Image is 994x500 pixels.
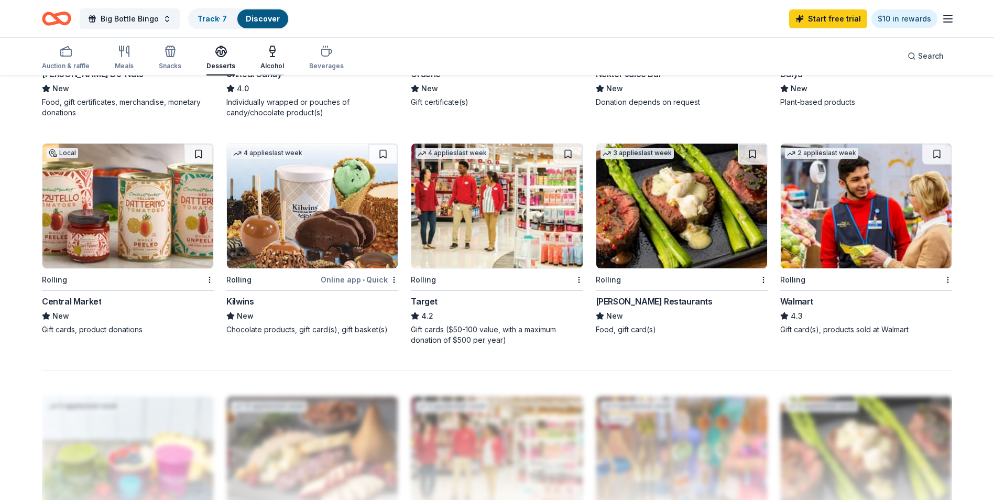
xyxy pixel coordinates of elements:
div: Chocolate products, gift card(s), gift basket(s) [226,324,398,335]
div: Rolling [780,274,805,286]
button: Search [899,46,952,67]
div: Central Market [42,295,101,308]
div: Food, gift certificates, merchandise, monetary donations [42,97,214,118]
button: Alcohol [260,41,284,75]
button: Snacks [159,41,181,75]
span: New [237,310,254,322]
a: $10 in rewards [871,9,937,28]
a: Image for Kilwins4 applieslast weekRollingOnline app•QuickKilwinsNewChocolate products, gift card... [226,143,398,335]
div: Food, gift card(s) [596,324,768,335]
button: Track· 7Discover [188,8,289,29]
div: Beverages [309,62,344,70]
div: Plant-based products [780,97,952,107]
img: Image for Perry's Restaurants [596,144,767,268]
img: Image for Target [411,144,582,268]
a: Home [42,6,71,31]
span: New [606,310,623,322]
span: New [52,310,69,322]
div: Desserts [206,62,235,70]
div: Rolling [411,274,436,286]
div: Individually wrapped or pouches of candy/chocolate product(s) [226,97,398,118]
div: Online app Quick [321,273,398,286]
img: Image for Walmart [781,144,952,268]
img: Image for Kilwins [227,144,398,268]
span: • [363,276,365,284]
img: Image for Central Market [42,144,213,268]
span: New [421,82,438,95]
div: 3 applies last week [600,148,674,159]
div: 4 applies last week [231,148,304,159]
div: Rolling [596,274,621,286]
div: Rolling [226,274,252,286]
button: Big Bottle Bingo [80,8,180,29]
div: [PERSON_NAME] Restaurants [596,295,713,308]
div: Kilwins [226,295,254,308]
div: Rolling [42,274,67,286]
button: Auction & raffle [42,41,90,75]
span: New [791,82,807,95]
span: 4.3 [791,310,803,322]
button: Desserts [206,41,235,75]
div: Gift cards ($50-100 value, with a maximum donation of $500 per year) [411,324,583,345]
div: Donation depends on request [596,97,768,107]
a: Track· 7 [198,14,227,23]
span: Big Bottle Bingo [101,13,159,25]
div: Alcohol [260,62,284,70]
span: New [52,82,69,95]
div: Meals [115,62,134,70]
button: Beverages [309,41,344,75]
span: New [606,82,623,95]
div: 2 applies last week [785,148,858,159]
div: 4 applies last week [416,148,489,159]
div: Gift card(s), products sold at Walmart [780,324,952,335]
span: 4.0 [237,82,249,95]
span: Search [918,50,944,62]
button: Meals [115,41,134,75]
a: Start free trial [789,9,867,28]
div: Walmart [780,295,813,308]
a: Image for Central MarketLocalRollingCentral MarketNewGift cards, product donations [42,143,214,335]
div: Gift cards, product donations [42,324,214,335]
div: Auction & raffle [42,62,90,70]
div: Snacks [159,62,181,70]
div: Gift certificate(s) [411,97,583,107]
div: Local [47,148,78,158]
a: Image for Walmart2 applieslast weekRollingWalmart4.3Gift card(s), products sold at Walmart [780,143,952,335]
div: Target [411,295,438,308]
span: 4.2 [421,310,433,322]
a: Image for Target4 applieslast weekRollingTarget4.2Gift cards ($50-100 value, with a maximum donat... [411,143,583,345]
a: Discover [246,14,280,23]
a: Image for Perry's Restaurants3 applieslast weekRolling[PERSON_NAME] RestaurantsNewFood, gift card(s) [596,143,768,335]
